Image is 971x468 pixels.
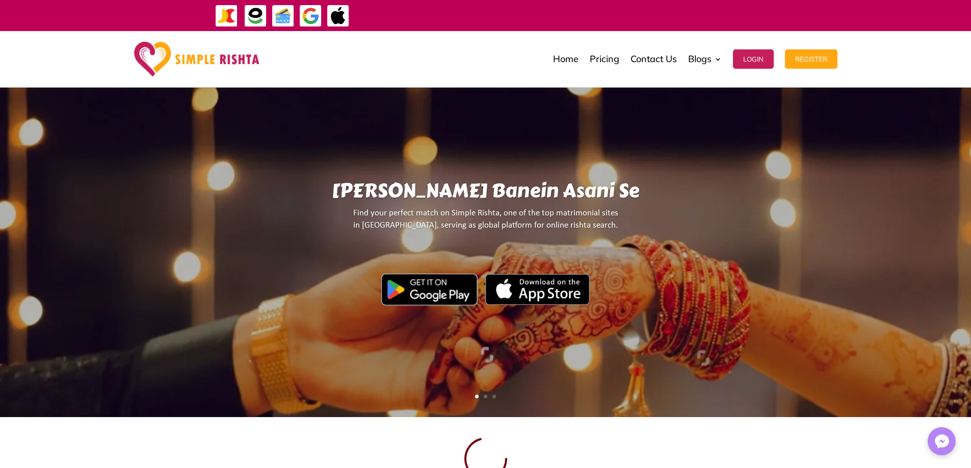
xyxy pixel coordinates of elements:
img: Google Play [381,273,478,305]
img: GooglePay-icon [299,5,322,27]
a: 3 [492,395,496,398]
a: 1 [475,395,479,398]
img: Messenger [932,431,952,452]
img: JazzCash-icon [215,5,238,27]
img: EasyPaisa-icon [244,5,267,27]
a: Contact Us [631,34,677,85]
strong: جاز کیش [627,6,648,24]
a: Register [785,34,837,85]
button: Register [785,49,837,69]
p: Find your perfect match on Simple Rishta, one of the top matrimonial sites in [GEOGRAPHIC_DATA], ... [126,207,844,240]
img: ApplePay-icon [327,5,350,27]
a: Home [553,34,579,85]
button: Login [733,49,774,69]
h1: [PERSON_NAME] Banein Asani Se [126,179,844,207]
a: Login [733,34,774,85]
a: Blogs [688,34,722,85]
img: Credit Cards [272,5,295,27]
a: 2 [484,395,487,398]
a: Pricing [590,34,619,85]
div: ایپ میں پیمنٹ صرف گوگل پے اور ایپل پے کے ذریعے ممکن ہے۔ ، یا کریڈٹ کارڈ کے ذریعے ویب سائٹ پر ہوگی۔ [433,9,873,21]
strong: ایزی پیسہ [602,6,624,24]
